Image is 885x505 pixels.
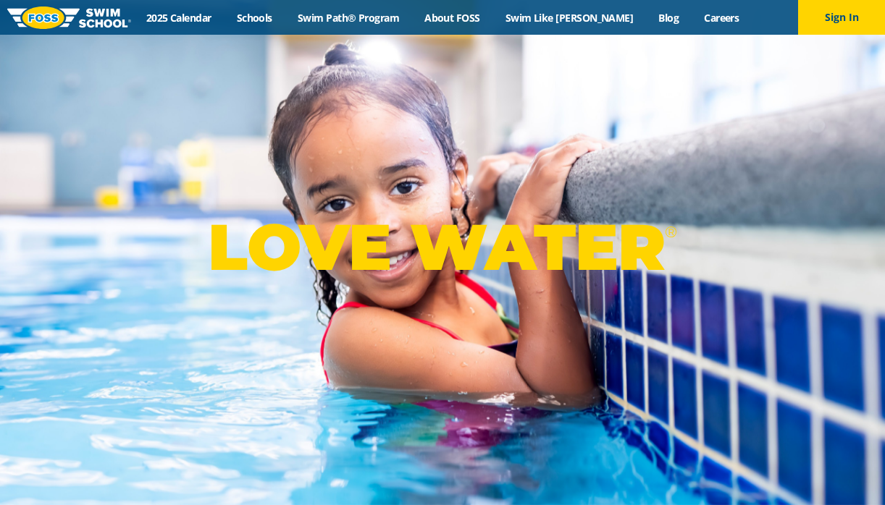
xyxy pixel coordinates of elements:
[492,11,646,25] a: Swim Like [PERSON_NAME]
[224,11,285,25] a: Schools
[285,11,411,25] a: Swim Path® Program
[133,11,224,25] a: 2025 Calendar
[692,11,752,25] a: Careers
[208,208,676,286] p: LOVE WATER
[7,7,131,29] img: FOSS Swim School Logo
[646,11,692,25] a: Blog
[665,223,676,241] sup: ®
[412,11,493,25] a: About FOSS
